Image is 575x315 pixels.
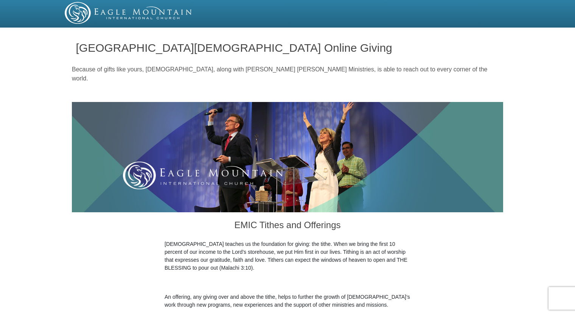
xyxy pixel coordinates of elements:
[76,42,499,54] h1: [GEOGRAPHIC_DATA][DEMOGRAPHIC_DATA] Online Giving
[165,212,410,240] h3: EMIC Tithes and Offerings
[165,240,410,272] p: [DEMOGRAPHIC_DATA] teaches us the foundation for giving: the tithe. When we bring the first 10 pe...
[165,293,410,309] p: An offering, any giving over and above the tithe, helps to further the growth of [DEMOGRAPHIC_DAT...
[72,65,503,83] p: Because of gifts like yours, [DEMOGRAPHIC_DATA], along with [PERSON_NAME] [PERSON_NAME] Ministrie...
[65,2,193,24] img: EMIC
